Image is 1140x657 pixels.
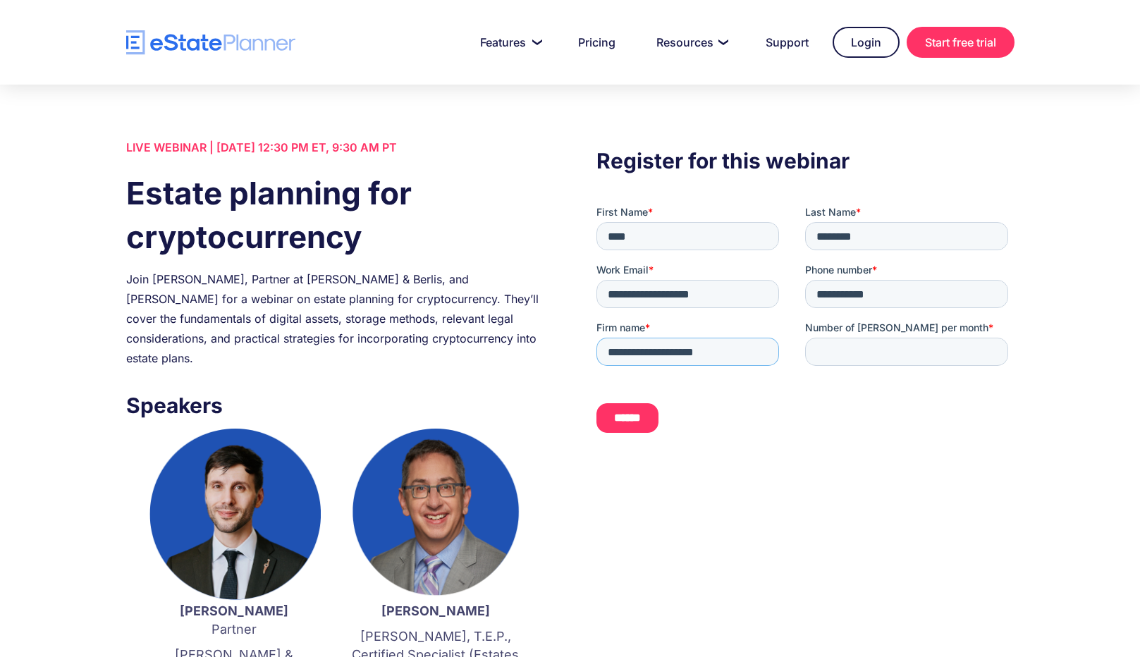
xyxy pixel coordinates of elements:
[381,603,490,618] strong: [PERSON_NAME]
[907,27,1015,58] a: Start free trial
[126,30,295,55] a: home
[833,27,900,58] a: Login
[749,28,826,56] a: Support
[639,28,742,56] a: Resources
[126,171,544,259] h1: Estate planning for cryptocurrency
[126,137,544,157] div: LIVE WEBINAR | [DATE] 12:30 PM ET, 9:30 AM PT
[596,145,1014,177] h3: Register for this webinar
[561,28,632,56] a: Pricing
[126,269,544,368] div: Join [PERSON_NAME], Partner at [PERSON_NAME] & Berlis, and [PERSON_NAME] for a webinar on estate ...
[596,205,1014,445] iframe: Form 0
[147,602,321,639] p: Partner
[126,389,544,422] h3: Speakers
[180,603,288,618] strong: [PERSON_NAME]
[463,28,554,56] a: Features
